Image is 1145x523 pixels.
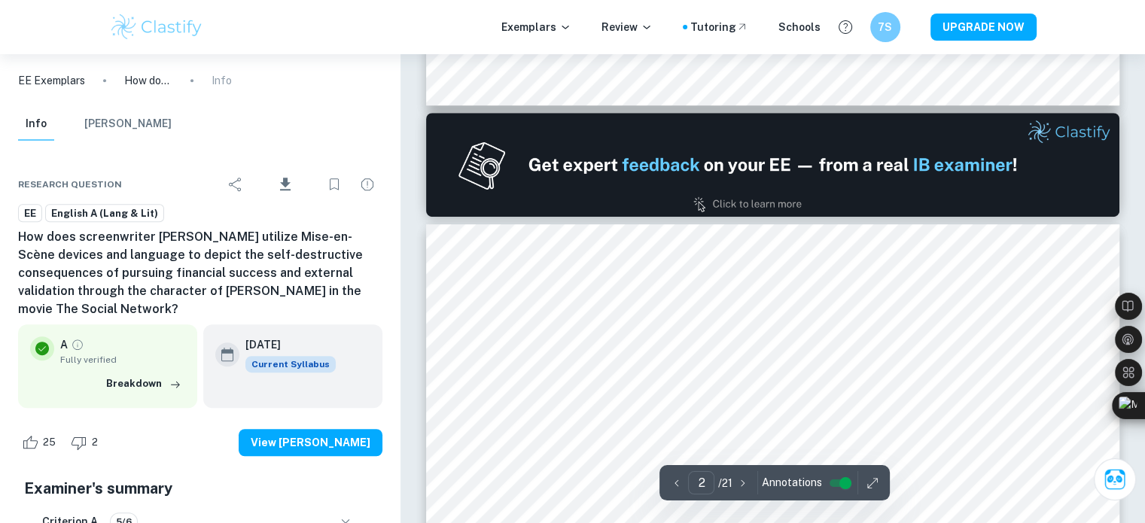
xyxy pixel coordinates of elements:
h6: 7S [876,19,894,35]
span: EE [19,206,41,221]
a: EE [18,204,42,223]
div: Bookmark [319,169,349,199]
button: Ask Clai [1094,458,1136,500]
button: View [PERSON_NAME] [239,429,382,456]
img: Ad [426,113,1120,217]
span: Current Syllabus [245,356,336,372]
button: Info [18,108,54,141]
p: Info [212,72,232,89]
p: Review [601,19,653,35]
p: How does screenwriter [PERSON_NAME] utilize Mise-en-Scène devices and language to depict the self... [124,72,172,89]
button: Breakdown [102,372,185,395]
a: Grade fully verified [71,338,84,351]
div: Dislike [67,430,106,455]
div: Report issue [352,169,382,199]
button: 7S [870,12,900,42]
span: Research question [18,178,122,191]
a: EE Exemplars [18,72,85,89]
p: Exemplars [501,19,571,35]
p: / 21 [717,475,732,491]
p: A [60,336,68,353]
div: Download [254,165,316,204]
span: 2 [84,435,106,450]
button: UPGRADE NOW [930,14,1037,41]
a: English A (Lang & Lit) [45,204,164,223]
button: [PERSON_NAME] [84,108,172,141]
span: 25 [35,435,64,450]
h6: [DATE] [245,336,324,353]
h5: Examiner's summary [24,477,376,500]
a: Schools [778,19,821,35]
img: Clastify logo [109,12,205,42]
div: This exemplar is based on the current syllabus. Feel free to refer to it for inspiration/ideas wh... [245,356,336,372]
button: Help and Feedback [833,14,858,40]
h6: How does screenwriter [PERSON_NAME] utilize Mise-en-Scène devices and language to depict the self... [18,228,382,318]
span: Fully verified [60,353,185,366]
span: Annotations [761,475,821,491]
div: Like [18,430,64,455]
div: Share [221,169,251,199]
span: English A (Lang & Lit) [46,206,163,221]
a: Tutoring [690,19,748,35]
